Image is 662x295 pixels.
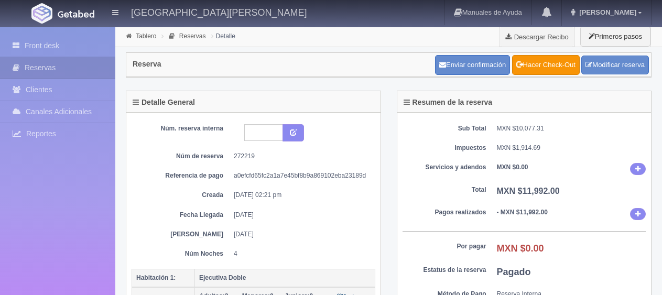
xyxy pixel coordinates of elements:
[497,124,646,133] dd: MXN $10,077.31
[234,152,367,161] dd: 272219
[195,269,375,287] th: Ejecutiva Doble
[209,31,238,41] li: Detalle
[403,124,486,133] dt: Sub Total
[131,5,307,18] h4: [GEOGRAPHIC_DATA][PERSON_NAME]
[234,211,367,220] dd: [DATE]
[139,211,223,220] dt: Fecha Llegada
[234,171,367,180] dd: a0efcfd65fc2a1a7e45bf8b9a869102eba23189d
[497,187,560,195] b: MXN $11,992.00
[139,124,223,133] dt: Núm. reserva interna
[403,163,486,172] dt: Servicios y adendos
[139,230,223,239] dt: [PERSON_NAME]
[497,163,528,171] b: MXN $0.00
[497,144,646,152] dd: MXN $1,914.69
[403,266,486,275] dt: Estatus de la reserva
[435,55,510,75] button: Enviar confirmación
[580,26,650,47] button: Primeros pasos
[234,230,367,239] dd: [DATE]
[58,10,94,18] img: Getabed
[581,56,649,75] a: Modificar reserva
[234,191,367,200] dd: [DATE] 02:21 pm
[497,209,548,216] b: - MXN $11,992.00
[512,55,580,75] a: Hacer Check-Out
[403,208,486,217] dt: Pagos realizados
[133,99,195,106] h4: Detalle General
[497,243,544,254] b: MXN $0.00
[404,99,493,106] h4: Resumen de la reserva
[234,249,367,258] dd: 4
[500,26,574,47] a: Descargar Recibo
[139,171,223,180] dt: Referencia de pago
[577,8,636,16] span: [PERSON_NAME]
[31,3,52,24] img: Getabed
[139,152,223,161] dt: Núm de reserva
[139,249,223,258] dt: Núm Noches
[497,267,531,277] b: Pagado
[179,32,206,40] a: Reservas
[133,60,161,68] h4: Reserva
[139,191,223,200] dt: Creada
[136,274,176,281] b: Habitación 1:
[403,185,486,194] dt: Total
[403,144,486,152] dt: Impuestos
[136,32,156,40] a: Tablero
[403,242,486,251] dt: Por pagar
